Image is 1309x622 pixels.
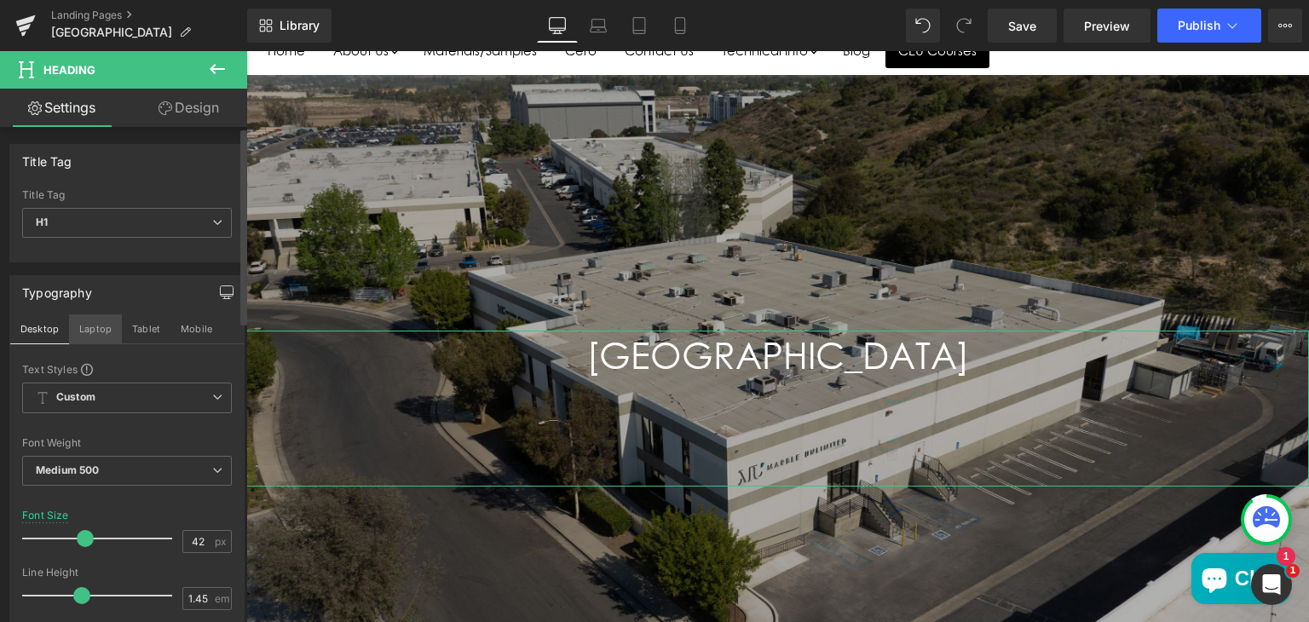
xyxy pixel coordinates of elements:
[22,145,72,169] div: Title Tag
[1084,17,1130,35] span: Preview
[1157,9,1261,43] button: Publish
[537,9,578,43] a: Desktop
[43,63,95,77] span: Heading
[1268,9,1302,43] button: More
[22,510,69,521] div: Font Size
[22,362,232,376] div: Text Styles
[940,502,1049,557] inbox-online-store-chat: Shopify online store chat
[1008,17,1036,35] span: Save
[10,314,69,343] button: Desktop
[906,9,940,43] button: Undo
[22,276,92,300] div: Typography
[660,9,701,43] a: Mobile
[36,216,48,228] b: H1
[36,464,99,476] b: Medium 500
[22,189,232,201] div: Title Tag
[619,9,660,43] a: Tablet
[280,18,320,33] span: Library
[947,9,981,43] button: Redo
[22,437,232,449] div: Font Weight
[1064,9,1150,43] a: Preview
[1251,564,1292,605] iframe: Intercom live chat
[215,593,229,604] span: em
[215,536,229,547] span: px
[122,314,170,343] button: Tablet
[56,390,95,405] b: Custom
[22,567,232,579] div: Line Height
[1286,564,1300,578] span: 1
[51,26,172,39] span: [GEOGRAPHIC_DATA]
[578,9,619,43] a: Laptop
[69,314,122,343] button: Laptop
[170,314,222,343] button: Mobile
[1178,19,1220,32] span: Publish
[51,9,247,22] a: Landing Pages
[127,89,251,127] a: Design
[247,9,332,43] a: New Library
